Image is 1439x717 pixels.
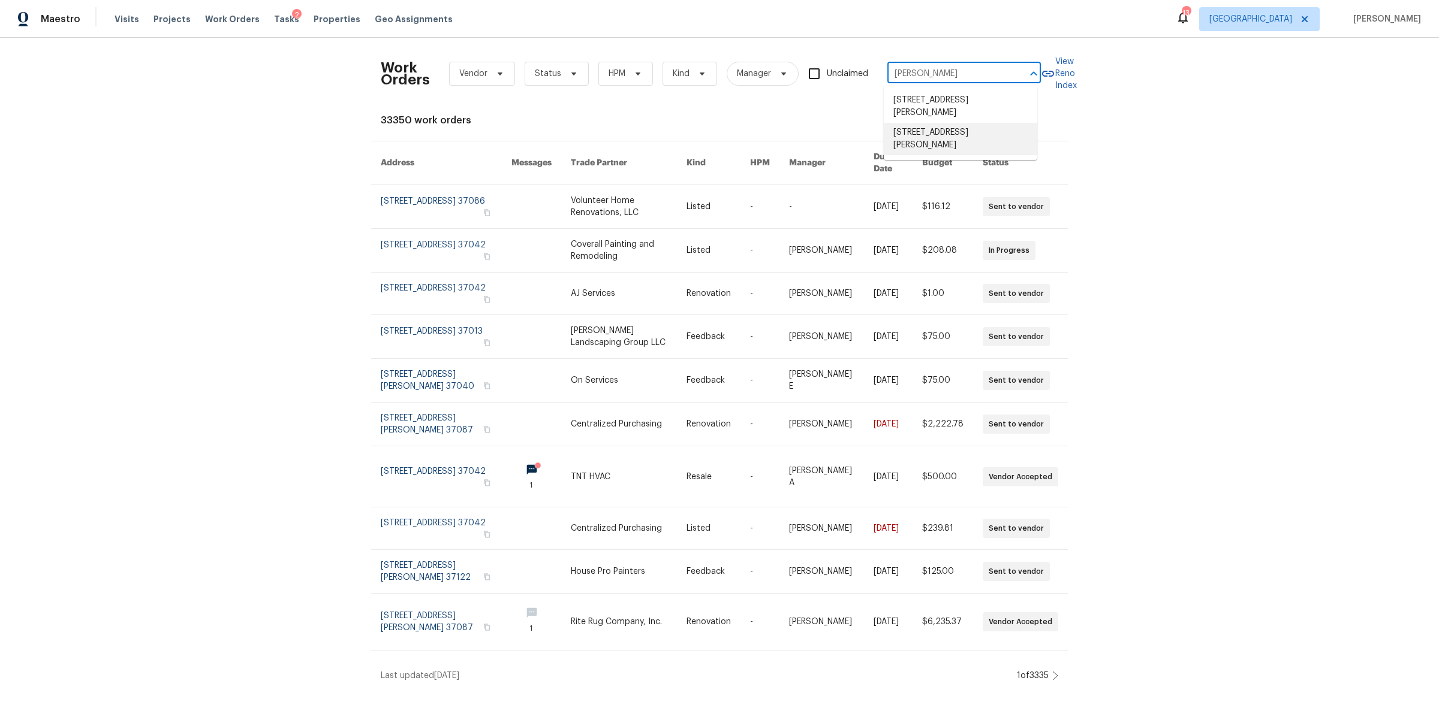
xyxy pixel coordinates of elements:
[459,68,487,80] span: Vendor
[1017,670,1049,682] div: 1 of 3335
[740,359,779,403] td: -
[677,446,740,507] td: Resale
[371,141,502,185] th: Address
[677,273,740,315] td: Renovation
[677,507,740,550] td: Listed
[1348,13,1421,25] span: [PERSON_NAME]
[779,550,865,594] td: [PERSON_NAME]
[381,670,1013,682] div: Last updated
[884,123,1037,155] li: [STREET_ADDRESS][PERSON_NAME]
[779,141,865,185] th: Manager
[292,9,302,21] div: 2
[740,185,779,229] td: -
[1025,65,1042,82] button: Close
[740,550,779,594] td: -
[779,403,865,446] td: [PERSON_NAME]
[779,315,865,359] td: [PERSON_NAME]
[481,571,492,582] button: Copy Address
[561,403,677,446] td: Centralized Purchasing
[864,141,913,185] th: Due Date
[740,594,779,651] td: -
[1182,7,1190,19] div: 13
[677,550,740,594] td: Feedback
[561,594,677,651] td: Rite Rug Company, Inc.
[481,207,492,218] button: Copy Address
[779,446,865,507] td: [PERSON_NAME] A
[779,507,865,550] td: [PERSON_NAME]
[481,380,492,391] button: Copy Address
[779,273,865,315] td: [PERSON_NAME]
[740,507,779,550] td: -
[561,229,677,273] td: Coverall Painting and Remodeling
[381,114,1058,126] div: 33350 work orders
[481,622,492,633] button: Copy Address
[677,403,740,446] td: Renovation
[153,13,191,25] span: Projects
[740,141,779,185] th: HPM
[481,529,492,540] button: Copy Address
[481,337,492,348] button: Copy Address
[677,141,740,185] th: Kind
[561,507,677,550] td: Centralized Purchasing
[561,550,677,594] td: House Pro Painters
[535,68,561,80] span: Status
[779,359,865,403] td: [PERSON_NAME] E
[740,229,779,273] td: -
[677,185,740,229] td: Listed
[827,68,868,80] span: Unclaimed
[561,359,677,403] td: On Services
[481,424,492,435] button: Copy Address
[677,229,740,273] td: Listed
[481,294,492,305] button: Copy Address
[740,273,779,315] td: -
[677,315,740,359] td: Feedback
[502,141,561,185] th: Messages
[274,15,299,23] span: Tasks
[913,141,973,185] th: Budget
[737,68,771,80] span: Manager
[779,185,865,229] td: -
[973,141,1068,185] th: Status
[115,13,139,25] span: Visits
[561,446,677,507] td: TNT HVAC
[481,251,492,262] button: Copy Address
[673,68,690,80] span: Kind
[677,594,740,651] td: Renovation
[779,594,865,651] td: [PERSON_NAME]
[381,62,430,86] h2: Work Orders
[561,141,677,185] th: Trade Partner
[740,315,779,359] td: -
[314,13,360,25] span: Properties
[1209,13,1292,25] span: [GEOGRAPHIC_DATA]
[205,13,260,25] span: Work Orders
[41,13,80,25] span: Maestro
[677,359,740,403] td: Feedback
[609,68,625,80] span: HPM
[887,65,1007,83] input: Enter in an address
[779,229,865,273] td: [PERSON_NAME]
[561,315,677,359] td: [PERSON_NAME] Landscaping Group LLC
[1041,56,1077,92] a: View Reno Index
[740,446,779,507] td: -
[740,403,779,446] td: -
[481,477,492,488] button: Copy Address
[884,90,1037,123] li: [STREET_ADDRESS][PERSON_NAME]
[561,273,677,315] td: AJ Services
[375,13,453,25] span: Geo Assignments
[561,185,677,229] td: Volunteer Home Renovations, LLC
[434,671,459,680] span: [DATE]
